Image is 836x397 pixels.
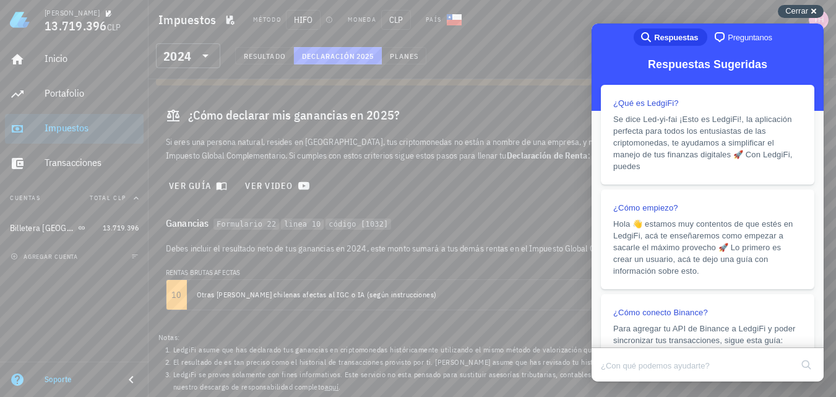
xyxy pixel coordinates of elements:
span: ¿Cómo conecto Binance? [22,284,116,294]
span: CLP [381,10,411,30]
span: ver video [244,180,311,191]
p: Debes incluir el resultado neto de tus ganancias en 2024, este monto sumará a tus demás rentas en... [166,242,819,255]
a: ver video [239,175,316,197]
a: Billetera [GEOGRAPHIC_DATA] 13.719.396 [5,213,144,243]
div: [PERSON_NAME] [45,8,100,18]
a: Inicio [5,45,144,74]
img: LedgiFi [10,10,30,30]
div: avatar [809,10,829,30]
span: ver guía [168,180,230,191]
code: código [1032] [325,219,391,230]
a: Impuestos [5,114,144,144]
span: CLP [107,22,121,33]
h1: Impuestos [158,10,221,30]
div: Moneda [348,15,376,25]
div: Impuestos [45,122,139,134]
strong: Declaración de Renta [507,150,588,161]
a: ¿Cómo conecto Binance?Para agregar tu API de Binance a LedgiFi y poder sincronizar tus transaccio... [9,271,223,370]
button: Declaración 2025 [294,47,382,64]
button: ver guía [163,175,235,197]
button: agregar cuenta [7,250,84,263]
div: CL-icon [447,12,462,27]
iframe: Help Scout Beacon - Live Chat, Contact Form, and Knowledge Base [592,24,824,382]
div: 2024 [163,50,191,63]
span: 2025 [356,51,374,61]
span: Planes [389,51,419,61]
div: Si eres una persona natural, resides en [GEOGRAPHIC_DATA], tus criptomonedas no están a nombre de... [158,128,826,170]
span: agregar cuenta [13,253,78,261]
div: Portafolio [45,87,139,99]
div: Inicio [45,53,139,64]
li: LedgiFi se provee solamente con fines informativos. Este servicio no esta pensado para sustituir ... [173,369,826,393]
span: 13.719.396 [103,223,139,232]
button: Cerrar [778,5,824,18]
li: El resultado de es tan preciso como el historial de transacciones provisto por ti. [PERSON_NAME] ... [173,356,826,369]
div: ¿Cómo declarar mis ganancias en 2025? [156,95,829,135]
a: Transacciones [5,149,144,178]
div: Transacciones [45,157,139,168]
div: Billetera [GEOGRAPHIC_DATA] [10,223,75,233]
span: 13.719.396 [45,17,107,34]
small: RENTAS BRUTAS AFECTAS [166,268,240,277]
button: Planes [382,47,427,64]
button: CuentasTotal CLP [5,183,144,213]
span: Resultado [243,51,286,61]
span: Declaración [301,51,356,61]
td: Otras [PERSON_NAME] chilenas afectas al IGC o IA (según instrucciones) [187,280,606,310]
a: aquí [325,382,339,391]
li: LedgiFi asume que has declarado tus ganancias en criptomonedas históricamente utilizando el mismo... [173,344,826,356]
code: linea 10 [281,219,324,230]
a: Portafolio [5,79,144,109]
td: 10 [166,280,187,310]
code: Formulario 22 [213,219,279,230]
span: Cerrar [785,6,808,15]
span: HIFO [286,10,321,30]
span: Para agregar tu API de Binance a LedgiFi y poder sincronizar tus transacciones, sigue esta guía: ... [22,300,205,357]
div: 2024 [156,43,220,68]
div: Soporte [45,375,114,385]
div: Método [253,15,281,25]
span: Ganancias [166,214,213,232]
button: Resultado [235,47,294,64]
span: Total CLP [90,194,126,202]
footer: Notas: [149,328,836,397]
div: País [426,15,442,25]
